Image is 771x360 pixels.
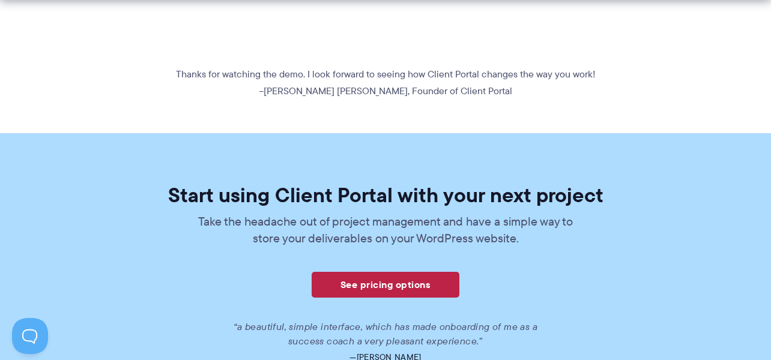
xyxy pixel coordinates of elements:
p: Take the headache out of project management and have a simple way to store your deliverables on y... [190,213,581,247]
a: See pricing options [312,272,459,298]
div: –[PERSON_NAME] [PERSON_NAME], Founder of Client Portal [146,83,626,100]
iframe: Toggle Customer Support [12,318,48,354]
div: Thanks for watching the demo. I look forward to seeing how Client Portal changes the way you work! [146,66,626,83]
p: “a beautiful, simple interface, which has made onboarding of me as a success coach a very pleasan... [232,320,539,349]
h2: Start using Client Portal with your next project [49,185,723,205]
